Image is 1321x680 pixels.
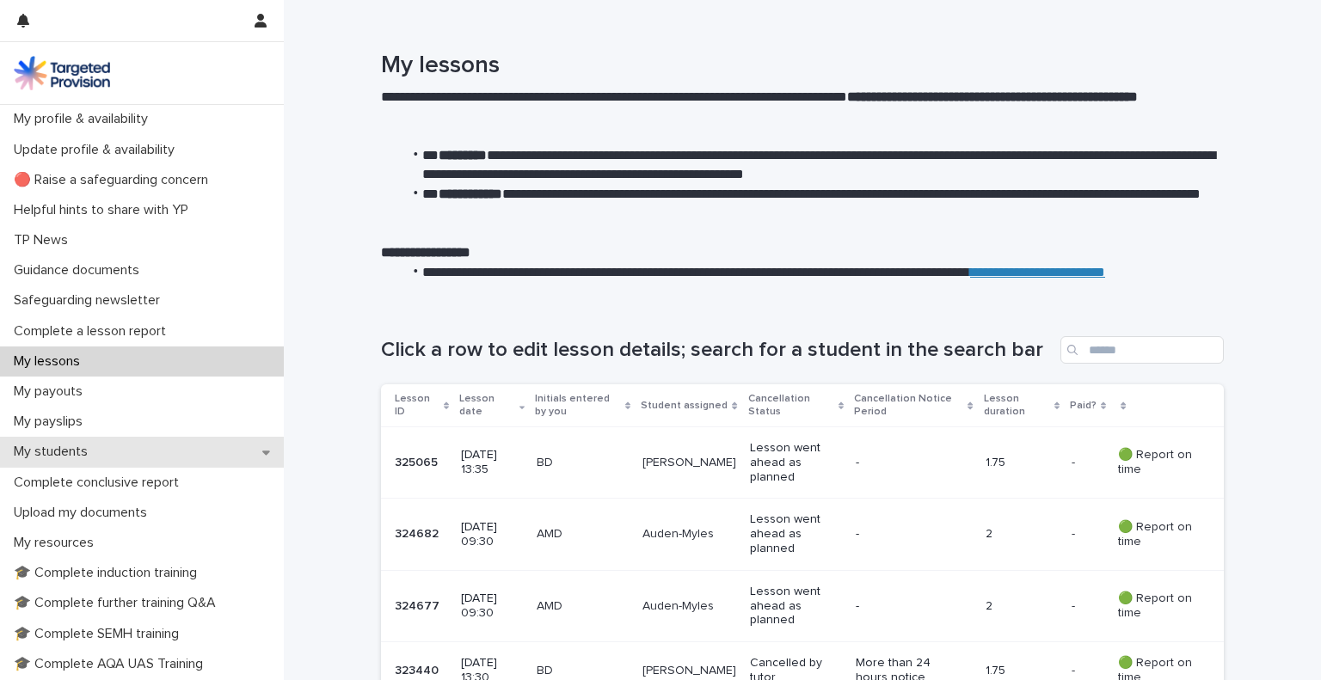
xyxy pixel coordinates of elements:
p: - [1072,660,1078,678]
p: Complete a lesson report [7,323,180,340]
p: Auden-Myles [642,599,736,614]
p: 324682 [395,524,442,542]
p: Complete conclusive report [7,475,193,491]
input: Search [1060,336,1224,364]
p: Initials entered by you [535,389,621,421]
p: My resources [7,535,108,551]
p: 323440 [395,660,442,678]
p: - [1072,452,1078,470]
h1: My lessons [381,52,1224,81]
p: Lesson ID [395,389,439,421]
p: AMD [537,599,629,614]
tr: 325065325065 [DATE] 13:35BD[PERSON_NAME]Lesson went ahead as planned-1.75-- 🟢 Report on time [381,427,1224,499]
p: Lesson went ahead as planned [750,585,842,628]
img: M5nRWzHhSzIhMunXDL62 [14,56,110,90]
p: Lesson date [459,389,515,421]
p: 🟢 Report on time [1118,520,1196,549]
p: My payouts [7,383,96,400]
p: 1.75 [986,456,1059,470]
p: - [1072,524,1078,542]
p: My lessons [7,353,94,370]
p: My students [7,444,101,460]
p: [PERSON_NAME] [642,456,736,470]
p: - [856,527,951,542]
tr: 324677324677 [DATE] 09:30AMDAuden-MylesLesson went ahead as planned-2-- 🟢 Report on time [381,570,1224,641]
p: BD [537,456,629,470]
p: Upload my documents [7,505,161,521]
p: TP News [7,232,82,248]
p: My payslips [7,414,96,430]
p: Paid? [1070,396,1097,415]
p: [PERSON_NAME] [642,664,736,678]
p: Guidance documents [7,262,153,279]
p: [DATE] 13:35 [461,448,523,477]
p: 🎓 Complete further training Q&A [7,595,230,611]
p: Safeguarding newsletter [7,292,174,309]
p: 🟢 Report on time [1118,448,1196,477]
p: 🎓 Complete SEMH training [7,626,193,642]
p: Update profile & availability [7,142,188,158]
p: Lesson duration [984,389,1050,421]
p: My profile & availability [7,111,162,127]
p: 🟢 Report on time [1118,591,1196,621]
p: 324677 [395,596,443,614]
p: - [856,456,951,470]
tr: 324682324682 [DATE] 09:30AMDAuden-MylesLesson went ahead as planned-2-- 🟢 Report on time [381,499,1224,570]
p: Cancellation Notice Period [854,389,963,421]
p: 1.75 [986,664,1059,678]
p: Student assigned [641,396,728,415]
p: - [1072,596,1078,614]
p: 2 [986,527,1059,542]
p: 🔴 Raise a safeguarding concern [7,172,222,188]
p: Lesson went ahead as planned [750,441,842,484]
p: 2 [986,599,1059,614]
p: [DATE] 09:30 [461,591,523,621]
p: [DATE] 09:30 [461,520,523,549]
p: Helpful hints to share with YP [7,202,202,218]
p: Auden-Myles [642,527,736,542]
p: 🎓 Complete AQA UAS Training [7,656,217,672]
p: 325065 [395,452,441,470]
p: Cancellation Status [748,389,834,421]
p: BD [537,664,629,678]
h1: Click a row to edit lesson details; search for a student in the search bar [381,338,1054,363]
p: - [856,599,951,614]
p: Lesson went ahead as planned [750,512,842,555]
p: 🎓 Complete induction training [7,565,211,581]
p: AMD [537,527,629,542]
